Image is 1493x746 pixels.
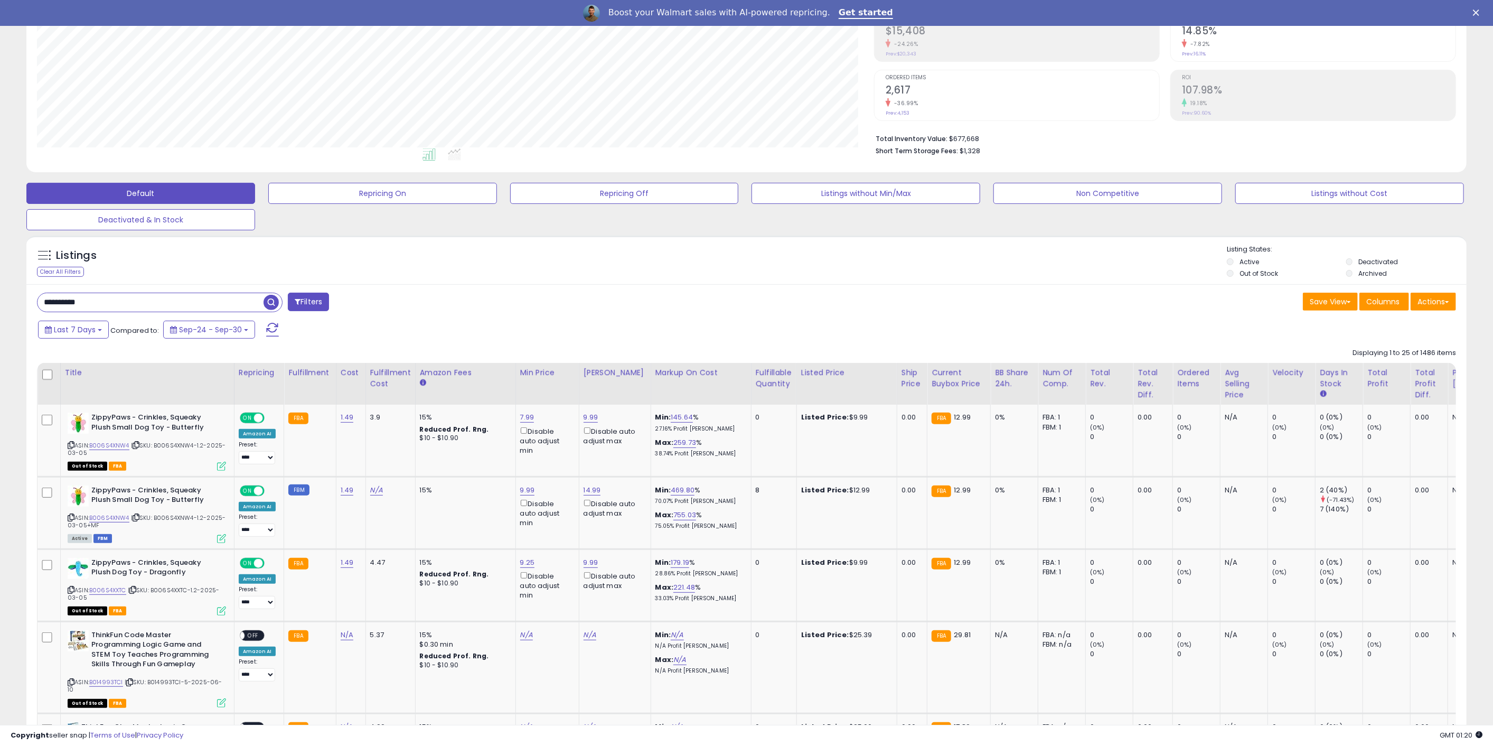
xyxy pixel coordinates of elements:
[1272,630,1315,640] div: 0
[756,486,788,495] div: 8
[995,486,1030,495] div: 0%
[954,485,971,495] span: 12.99
[801,557,849,567] b: Listed Price:
[109,699,127,708] span: FBA
[756,558,788,567] div: 0
[93,534,112,543] span: FBM
[56,248,97,263] h5: Listings
[109,462,127,471] span: FBA
[1090,649,1133,659] div: 0
[954,412,971,422] span: 12.99
[655,655,674,665] b: Max:
[341,557,354,568] a: 1.49
[1415,486,1440,495] div: 0.00
[1367,496,1382,504] small: (0%)
[1272,367,1311,378] div: Velocity
[341,367,361,378] div: Cost
[1043,423,1077,432] div: FBM: 1
[1177,505,1220,514] div: 0
[1227,245,1467,255] p: Listing States:
[1225,630,1260,640] div: N/A
[520,630,533,640] a: N/A
[68,413,226,469] div: ASIN:
[1177,413,1220,422] div: 0
[90,730,135,740] a: Terms of Use
[91,630,220,672] b: ThinkFun Code Master Programming Logic Game and STEM Toy Teaches Programming Skills Through Fun G...
[756,367,792,389] div: Fulfillable Quantity
[1225,486,1260,495] div: N/A
[584,630,596,640] a: N/A
[1367,630,1410,640] div: 0
[801,558,889,567] div: $9.99
[68,486,89,507] img: 41DQsh61qoL._SL40_.jpg
[1415,630,1440,640] div: 0.00
[1367,649,1410,659] div: 0
[241,558,254,567] span: ON
[1320,558,1363,567] div: 0 (0%)
[1090,413,1133,422] div: 0
[288,630,308,642] small: FBA
[1177,558,1220,567] div: 0
[655,630,671,640] b: Min:
[902,367,923,389] div: Ship Price
[110,325,159,335] span: Compared to:
[960,146,980,156] span: $1,328
[671,412,693,423] a: 145.64
[655,558,743,577] div: %
[520,485,535,496] a: 9.99
[1272,486,1315,495] div: 0
[239,647,276,656] div: Amazon AI
[1225,367,1263,400] div: Avg Selling Price
[239,574,276,584] div: Amazon AI
[655,498,743,505] p: 70.07% Profit [PERSON_NAME]
[420,630,508,640] div: 15%
[268,183,497,204] button: Repricing On
[1320,577,1363,586] div: 0 (0%)
[1353,348,1456,358] div: Displaying 1 to 25 of 1486 items
[954,557,971,567] span: 12.99
[1090,432,1133,442] div: 0
[655,582,674,592] b: Max:
[420,558,508,567] div: 15%
[1177,649,1220,659] div: 0
[673,582,695,593] a: 221.48
[1272,413,1315,422] div: 0
[68,699,107,708] span: All listings that are currently out of stock and unavailable for purchase on Amazon
[801,367,893,378] div: Listed Price
[1320,413,1363,422] div: 0 (0%)
[89,678,123,687] a: B014993TCI
[1367,640,1382,649] small: (0%)
[109,607,127,616] span: FBA
[1367,423,1382,432] small: (0%)
[1138,630,1165,640] div: 0.00
[932,486,951,497] small: FBA
[756,630,788,640] div: 0
[263,414,280,423] span: OFF
[520,367,575,378] div: Min Price
[263,486,280,495] span: OFF
[1187,99,1207,107] small: 19.18%
[752,183,980,204] button: Listings without Min/Max
[11,730,49,740] strong: Copyright
[1187,40,1210,48] small: -7.82%
[801,486,889,495] div: $12.99
[995,630,1030,640] div: N/A
[420,413,508,422] div: 15%
[420,425,489,434] b: Reduced Prof. Rng.
[932,558,951,570] small: FBA
[1320,505,1363,514] div: 7 (140%)
[370,630,407,640] div: 5.37
[510,183,739,204] button: Repricing Off
[179,324,242,335] span: Sep-24 - Sep-30
[993,183,1222,204] button: Non Competitive
[1366,296,1400,307] span: Columns
[420,661,508,670] div: $10 - $10.90
[1043,495,1077,505] div: FBM: 1
[839,7,893,19] a: Get started
[886,25,1159,39] h2: $15,408
[239,429,276,439] div: Amazon AI
[1043,640,1077,649] div: FBM: n/a
[1320,389,1326,399] small: Days In Stock.
[655,642,743,650] p: N/A Profit [PERSON_NAME]
[1090,630,1133,640] div: 0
